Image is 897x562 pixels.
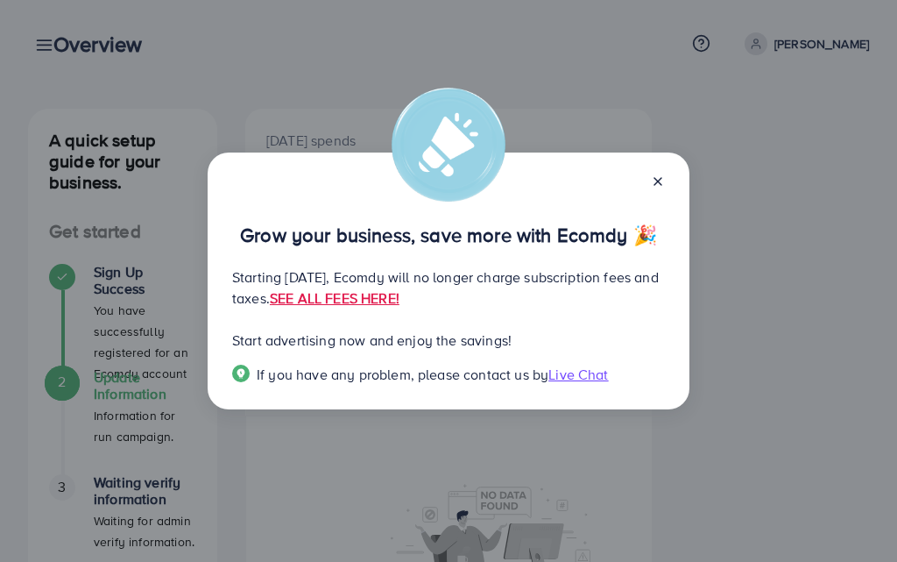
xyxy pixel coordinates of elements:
p: Start advertising now and enjoy the savings! [232,330,665,351]
span: Live Chat [548,365,608,384]
p: Starting [DATE], Ecomdy will no longer charge subscription fees and taxes. [232,267,665,309]
p: Grow your business, save more with Ecomdy 🎉 [232,224,665,245]
a: SEE ALL FEES HERE! [270,288,399,308]
img: Popup guide [232,365,250,382]
img: alert [392,88,505,202]
span: If you have any problem, please contact us by [257,365,548,384]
